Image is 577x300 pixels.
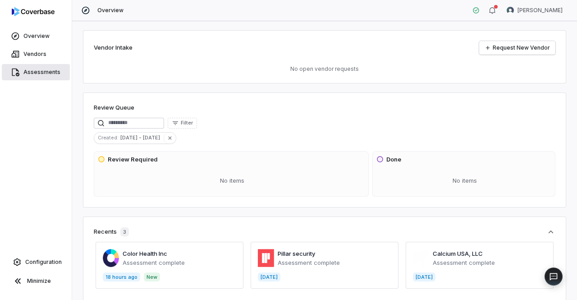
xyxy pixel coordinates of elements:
h2: Vendor Intake [94,43,133,52]
div: No items [98,169,366,193]
button: Recents3 [94,227,555,236]
span: [PERSON_NAME] [517,7,563,14]
span: Assessments [23,69,60,76]
p: No open vendor requests [94,65,555,73]
span: 3 [120,227,129,236]
img: logo-D7KZi-bG.svg [12,7,55,16]
span: Created : [94,134,120,142]
button: Arun Muthu avatar[PERSON_NAME] [501,4,568,17]
span: Filter [181,120,193,126]
span: Configuration [25,258,62,266]
h3: Review Required [108,155,158,164]
button: Filter [168,118,197,129]
a: Calcium USA, LLC [433,250,483,257]
a: Assessments [2,64,70,80]
div: No items [376,169,553,193]
img: Arun Muthu avatar [507,7,514,14]
span: Overview [97,7,124,14]
button: Minimize [4,272,68,290]
a: Overview [2,28,70,44]
a: Pillar security [278,250,315,257]
span: [DATE] - [DATE] [120,134,164,142]
h3: Done [386,155,401,164]
a: Request New Vendor [479,41,555,55]
span: Overview [23,32,50,40]
div: Recents [94,227,129,236]
a: Color Health Inc [123,250,167,257]
a: Vendors [2,46,70,62]
span: Minimize [27,277,51,285]
span: Vendors [23,51,46,58]
h1: Review Queue [94,103,134,112]
a: Configuration [4,254,68,270]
